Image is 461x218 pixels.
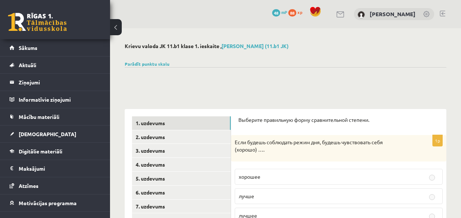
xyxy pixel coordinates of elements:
span: 48 [272,9,280,17]
span: Atzīmes [19,182,39,189]
a: 88 xp [288,9,306,15]
a: Motivācijas programma [10,195,101,211]
a: [PERSON_NAME] (11.b1 JK) [222,43,289,49]
a: Digitālie materiāli [10,143,101,160]
span: Digitālie materiāli [19,148,62,155]
span: mP [281,9,287,15]
a: Atzīmes [10,177,101,194]
a: 2. uzdevums [132,130,231,144]
img: Dmitrijs Dmitrijevs [358,11,365,18]
span: Mācību materiāli [19,113,59,120]
input: хорошее [429,175,435,181]
a: 7. uzdevums [132,200,231,213]
h2: Krievu valoda JK 11.b1 klase 1. ieskaite , [125,43,446,49]
span: Motivācijas programma [19,200,77,206]
legend: Informatīvie ziņojumi [19,91,101,108]
legend: Maksājumi [19,160,101,177]
p: Если будешь соблюдать режим дня, будешь чувствовать себя (хорошо) …. [235,139,406,153]
p: 1p [432,135,443,146]
a: 5. uzdevums [132,172,231,185]
span: лучше [239,193,254,199]
a: Sākums [10,39,101,56]
span: Sākums [19,44,37,51]
a: Aktuāli [10,57,101,73]
a: 6. uzdevums [132,186,231,199]
p: Выберите правильную форму сравнительной степени. [238,116,439,124]
a: Mācību materiāli [10,108,101,125]
legend: Ziņojumi [19,74,101,91]
a: Rīgas 1. Tālmācības vidusskola [8,13,67,31]
a: [DEMOGRAPHIC_DATA] [10,126,101,142]
a: Parādīt punktu skalu [125,61,169,67]
a: [PERSON_NAME] [370,10,416,18]
span: Aktuāli [19,62,36,68]
a: Informatīvie ziņojumi [10,91,101,108]
a: 4. uzdevums [132,158,231,171]
input: лучше [429,194,435,200]
a: 48 mP [272,9,287,15]
a: 1. uzdevums [132,116,231,130]
span: xp [297,9,302,15]
a: Ziņojumi [10,74,101,91]
span: хорошее [239,173,260,180]
span: [DEMOGRAPHIC_DATA] [19,131,76,137]
span: 88 [288,9,296,17]
a: Maksājumi [10,160,101,177]
a: 3. uzdevums [132,144,231,157]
